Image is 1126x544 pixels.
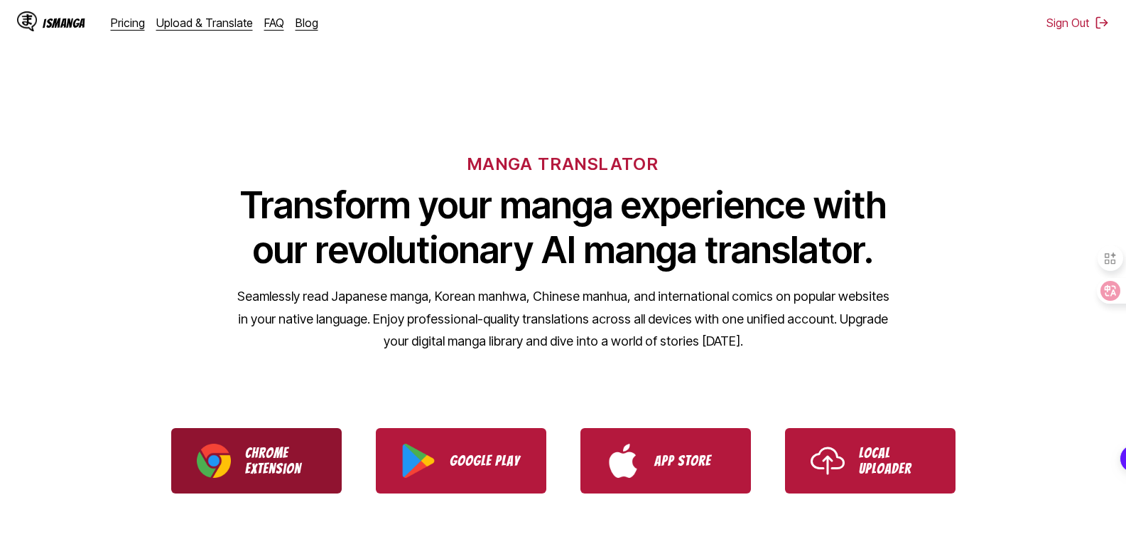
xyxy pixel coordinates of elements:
[264,16,284,30] a: FAQ
[43,16,85,30] div: IsManga
[785,428,956,494] a: Use IsManga Local Uploader
[1095,16,1109,30] img: Sign out
[296,16,318,30] a: Blog
[376,428,546,494] a: Download IsManga from Google Play
[171,428,342,494] a: Download IsManga Chrome Extension
[450,453,521,469] p: Google Play
[467,154,659,174] h6: MANGA TRANSLATOR
[580,428,751,494] a: Download IsManga from App Store
[606,444,640,478] img: App Store logo
[654,453,725,469] p: App Store
[811,444,845,478] img: Upload icon
[1046,16,1109,30] button: Sign Out
[859,445,930,476] p: Local Uploader
[17,11,37,31] img: IsManga Logo
[237,285,890,353] p: Seamlessly read Japanese manga, Korean manhwa, Chinese manhua, and international comics on popula...
[17,11,111,34] a: IsManga LogoIsManga
[245,445,316,476] p: Chrome Extension
[401,444,435,478] img: Google Play logo
[197,444,231,478] img: Chrome logo
[111,16,145,30] a: Pricing
[237,183,890,272] h1: Transform your manga experience with our revolutionary AI manga translator.
[156,16,253,30] a: Upload & Translate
